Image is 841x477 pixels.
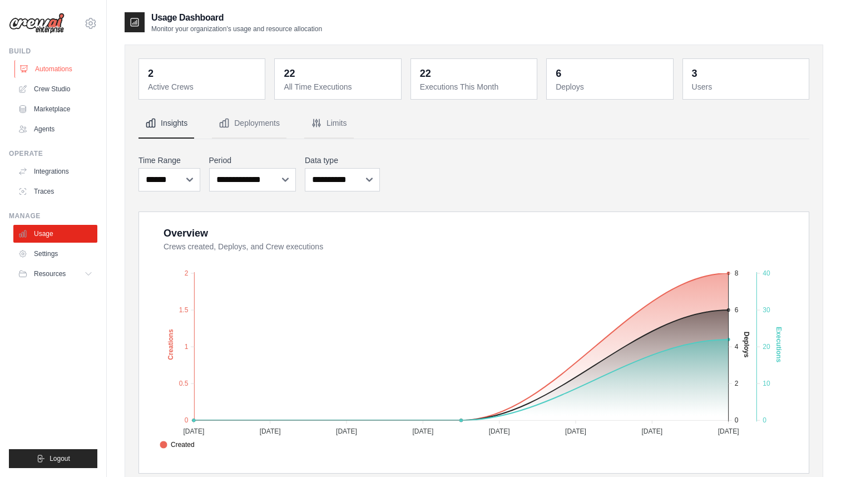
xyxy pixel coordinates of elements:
[13,163,97,180] a: Integrations
[9,13,65,34] img: Logo
[556,81,666,92] dt: Deploys
[179,306,189,314] tspan: 1.5
[763,306,770,314] tspan: 30
[13,80,97,98] a: Crew Studio
[148,81,258,92] dt: Active Crews
[9,47,97,56] div: Build
[304,109,354,139] button: Limits
[160,440,195,450] span: Created
[14,60,98,78] a: Automations
[9,212,97,220] div: Manage
[13,183,97,200] a: Traces
[565,427,586,435] tspan: [DATE]
[735,416,739,424] tspan: 0
[9,449,97,468] button: Logout
[185,416,189,424] tspan: 0
[763,380,770,387] tspan: 10
[412,427,433,435] tspan: [DATE]
[148,66,154,81] div: 2
[735,306,739,314] tspan: 6
[420,66,431,81] div: 22
[164,241,795,252] dt: Crews created, Deploys, and Crew executions
[13,120,97,138] a: Agents
[735,380,739,387] tspan: 2
[185,269,189,277] tspan: 2
[556,66,561,81] div: 6
[763,269,770,277] tspan: 40
[9,149,97,158] div: Operate
[305,155,380,166] label: Data type
[212,109,286,139] button: Deployments
[284,66,295,81] div: 22
[763,343,770,351] tspan: 20
[336,427,357,435] tspan: [DATE]
[735,269,739,277] tspan: 8
[34,269,66,278] span: Resources
[164,225,208,241] div: Overview
[284,81,394,92] dt: All Time Executions
[775,327,783,362] text: Executions
[138,109,194,139] button: Insights
[13,245,97,263] a: Settings
[763,416,766,424] tspan: 0
[692,66,697,81] div: 3
[718,427,739,435] tspan: [DATE]
[50,454,70,463] span: Logout
[13,265,97,283] button: Resources
[183,427,204,435] tspan: [DATE]
[641,427,662,435] tspan: [DATE]
[692,81,802,92] dt: Users
[138,155,200,166] label: Time Range
[743,332,750,358] text: Deploys
[167,329,175,360] text: Creations
[420,81,530,92] dt: Executions This Month
[151,11,322,24] h2: Usage Dashboard
[735,343,739,351] tspan: 4
[260,427,281,435] tspan: [DATE]
[13,100,97,118] a: Marketplace
[151,24,322,33] p: Monitor your organization's usage and resource allocation
[179,380,189,387] tspan: 0.5
[13,225,97,243] a: Usage
[209,155,296,166] label: Period
[138,109,809,139] nav: Tabs
[185,343,189,351] tspan: 1
[489,427,510,435] tspan: [DATE]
